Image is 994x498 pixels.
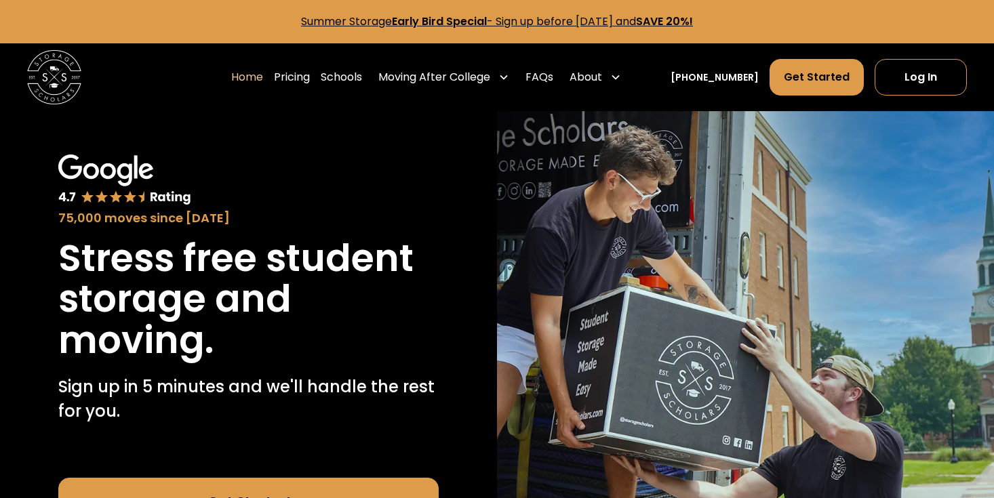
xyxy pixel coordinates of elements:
[274,58,310,96] a: Pricing
[58,209,439,227] div: 75,000 moves since [DATE]
[321,58,362,96] a: Schools
[564,58,627,96] div: About
[770,59,864,96] a: Get Started
[58,238,439,361] h1: Stress free student storage and moving.
[27,50,81,104] img: Storage Scholars main logo
[671,70,759,85] a: [PHONE_NUMBER]
[231,58,263,96] a: Home
[27,50,81,104] a: home
[373,58,515,96] div: Moving After College
[570,69,602,85] div: About
[58,154,191,205] img: Google 4.7 star rating
[58,375,439,423] p: Sign up in 5 minutes and we'll handle the rest for you.
[301,14,693,29] a: Summer StorageEarly Bird Special- Sign up before [DATE] andSAVE 20%!
[378,69,490,85] div: Moving After College
[875,59,967,96] a: Log In
[392,14,487,29] strong: Early Bird Special
[525,58,553,96] a: FAQs
[636,14,693,29] strong: SAVE 20%!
